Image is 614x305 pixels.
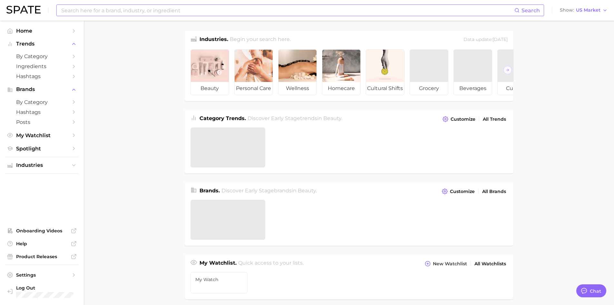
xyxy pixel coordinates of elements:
[576,8,600,12] span: US Market
[498,82,536,95] span: culinary
[16,109,68,115] span: Hashtags
[482,189,506,194] span: All Brands
[200,259,237,268] h1: My Watchlist.
[440,187,476,196] button: Customize
[5,51,79,61] a: by Category
[191,82,229,95] span: beauty
[497,49,536,95] a: culinary
[16,285,73,291] span: Log Out
[5,226,79,236] a: Onboarding Videos
[16,28,68,34] span: Home
[433,261,467,267] span: New Watchlist
[450,189,475,194] span: Customize
[16,99,68,105] span: by Category
[5,252,79,261] a: Product Releases
[16,63,68,69] span: Ingredients
[521,7,540,14] span: Search
[16,53,68,59] span: by Category
[16,228,68,234] span: Onboarding Videos
[473,259,508,268] a: All Watchlists
[221,188,317,194] span: Discover Early Stage brands in .
[5,26,79,36] a: Home
[248,115,342,121] span: Discover Early Stage trends in .
[463,36,508,44] div: Data update: [DATE]
[5,130,79,140] a: My Watchlist
[16,162,68,168] span: Industries
[5,270,79,280] a: Settings
[410,49,448,95] a: grocery
[410,82,448,95] span: grocery
[238,259,304,268] h2: Quick access to your lists.
[5,71,79,81] a: Hashtags
[235,82,273,95] span: personal care
[454,82,492,95] span: beverages
[5,283,79,300] a: Log out. Currently logged in with e-mail melissa@stripes.co.
[16,146,68,152] span: Spotlight
[5,107,79,117] a: Hashtags
[278,82,317,95] span: wellness
[451,117,475,122] span: Customize
[366,82,404,95] span: cultural shifts
[366,49,404,95] a: cultural shifts
[195,277,243,282] span: My Watch
[200,188,220,194] span: Brands .
[5,85,79,94] button: Brands
[5,239,79,249] a: Help
[16,73,68,79] span: Hashtags
[6,6,41,14] img: SPATE
[503,66,512,74] button: Scroll Right
[5,144,79,154] a: Spotlight
[16,86,68,92] span: Brands
[474,261,506,267] span: All Watchlists
[200,36,228,44] h1: Industries.
[230,36,291,44] h2: Begin your search here.
[16,241,68,247] span: Help
[16,119,68,125] span: Posts
[5,61,79,71] a: Ingredients
[453,49,492,95] a: beverages
[481,187,508,196] a: All Brands
[5,160,79,170] button: Industries
[234,49,273,95] a: personal care
[200,115,246,121] span: Category Trends .
[5,117,79,127] a: Posts
[483,117,506,122] span: All Trends
[278,49,317,95] a: wellness
[481,115,508,124] a: All Trends
[16,132,68,138] span: My Watchlist
[558,6,609,15] button: ShowUS Market
[298,188,316,194] span: beauty
[322,49,361,95] a: homecare
[190,49,229,95] a: beauty
[5,39,79,49] button: Trends
[5,97,79,107] a: by Category
[441,115,477,124] button: Customize
[16,41,68,47] span: Trends
[16,254,68,259] span: Product Releases
[322,82,360,95] span: homecare
[423,259,468,268] button: New Watchlist
[61,5,514,16] input: Search here for a brand, industry, or ingredient
[190,272,248,293] a: My Watch
[16,272,68,278] span: Settings
[560,8,574,12] span: Show
[323,115,341,121] span: beauty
